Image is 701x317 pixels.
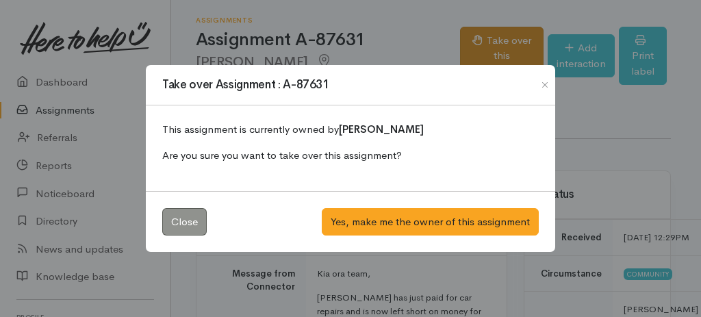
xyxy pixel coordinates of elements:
b: [PERSON_NAME] [339,123,424,136]
button: Yes, make me the owner of this assignment [322,208,539,236]
p: This assignment is currently owned by [162,122,539,138]
button: Close [162,208,207,236]
button: Close [534,77,556,93]
h1: Take over Assignment : A-87631 [162,76,329,94]
p: Are you sure you want to take over this assignment? [162,148,539,164]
